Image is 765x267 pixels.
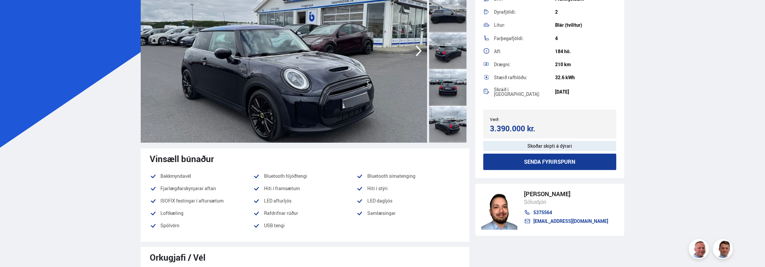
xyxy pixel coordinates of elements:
[555,89,616,95] div: [DATE]
[150,197,253,205] li: ISOFIX festingar í aftursætum
[524,210,608,215] a: 5375564
[714,240,734,260] img: FbJEzSuNWCJXmdc-.webp
[150,172,253,180] li: Bakkmyndavél
[253,209,357,217] li: Rafdrifnar rúður
[490,117,550,122] div: Verð:
[150,222,253,230] li: Spólvörn
[524,190,608,197] div: [PERSON_NAME]
[5,3,25,23] button: Open LiveChat chat widget
[555,75,616,80] div: 32.6 kWh
[253,222,357,234] li: USB tengi
[690,240,710,260] img: siFngHWaQ9KaOqBr.png
[253,197,357,205] li: LED afturljós
[357,209,460,217] li: Samlæsingar
[524,197,608,206] div: Sölustjóri
[150,252,460,262] div: Orkugjafi / Vél
[357,184,460,192] li: Hiti í stýri
[490,124,548,133] div: 3.390.000 kr.
[357,197,460,205] li: LED dagljós
[555,9,616,15] div: 2
[555,36,616,41] div: 4
[494,36,555,41] div: Farþegafjöldi:
[494,87,555,97] div: Skráð í [GEOGRAPHIC_DATA]:
[253,184,357,192] li: Hiti í framsætum
[481,190,517,230] img: nhp88E3Fdnt1Opn2.png
[494,10,555,14] div: Dyrafjöldi:
[555,22,616,28] div: Blár (tvílitur)
[494,23,555,27] div: Litur:
[483,141,617,151] div: Skoðar skipti á dýrari
[150,154,460,164] div: Vinsæll búnaður
[483,154,617,170] button: Senda fyrirspurn
[494,62,555,67] div: Drægni:
[524,219,608,224] a: [EMAIL_ADDRESS][DOMAIN_NAME]
[494,49,555,54] div: Afl:
[494,75,555,80] div: Stærð rafhlöðu:
[253,172,357,180] li: Bluetooth hljóðtengi
[555,49,616,54] div: 184 hö.
[150,184,253,192] li: Fjarlægðarskynjarar aftan
[555,62,616,67] div: 210 km
[150,209,253,217] li: Loftkæling
[357,172,460,180] li: Bluetooth símatenging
